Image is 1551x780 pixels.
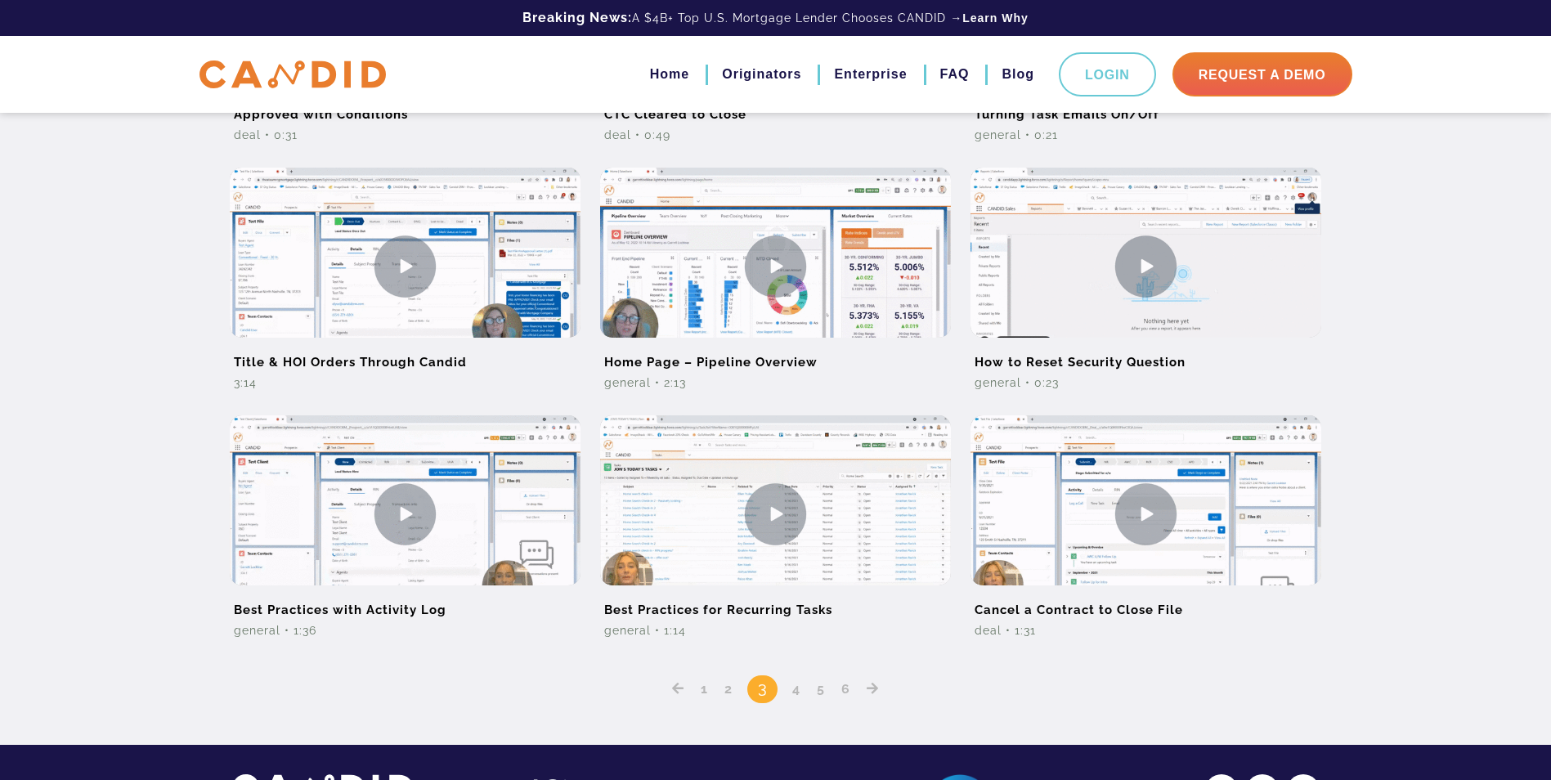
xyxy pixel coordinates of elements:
[600,374,951,391] div: General • 2:13
[970,585,1321,622] h2: Cancel a Contract to Close File
[1002,61,1034,88] a: Blog
[522,10,632,25] b: Breaking News:
[722,61,801,88] a: Originators
[1059,52,1156,96] a: Login
[970,168,1321,365] img: How to Reset Security Question Video
[962,10,1029,26] a: Learn Why
[199,61,386,89] img: CANDID APP
[650,61,689,88] a: Home
[1172,52,1352,96] a: Request A Demo
[230,338,581,374] h2: Title & HOI Orders Through Candid
[230,168,581,365] img: Title & HOI Orders Through Candid Video
[600,127,951,143] div: Deal • 0:49
[970,622,1321,639] div: Deal • 1:31
[940,61,970,88] a: FAQ
[600,415,951,612] img: Best Practices for Recurring Tasks Video
[695,681,714,697] a: 1
[230,127,581,143] div: Deal • 0:31
[811,681,831,697] a: 5
[970,127,1321,143] div: General • 0:21
[600,622,951,639] div: General • 1:14
[600,338,951,374] h2: Home Page – Pipeline Overview
[230,415,581,612] img: Best Practices with Activity Log Video
[230,585,581,622] h2: Best Practices with Activity Log
[230,374,581,391] div: 3:14
[230,622,581,639] div: General • 1:36
[834,61,907,88] a: Enterprise
[787,681,806,697] a: 4
[970,415,1321,612] img: Cancel a Contract to Close File Video
[600,585,951,622] h2: Best Practices for Recurring Tasks
[970,338,1321,374] h2: How to Reset Security Question
[220,651,1332,704] nav: Posts pagination
[600,168,951,365] img: Home Page – Pipeline Overview Video
[970,374,1321,391] div: General • 0:23
[836,681,856,697] a: 6
[719,681,738,697] a: 2
[747,675,778,703] span: 3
